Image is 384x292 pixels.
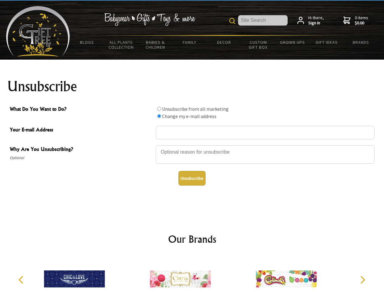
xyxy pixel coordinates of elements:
[104,36,139,54] a: All Plants Collection
[10,126,153,135] span: Your E-mail Address
[238,15,288,26] input: Site Search
[310,36,344,49] a: Gift Ideas
[297,15,324,26] a: Hi there,Sign in
[10,145,153,154] span: Why Are You Unsubscribing?
[10,105,153,114] span: What Do You Want to Do?
[104,13,195,26] img: Babywear - Gifts - Toys & more
[6,6,70,57] img: Babyware - Gifts - Toys and more...
[355,20,368,26] strong: $0.00
[241,36,275,54] a: Custom Gift Box
[162,106,229,112] label: Unsubscribe from all marketing
[207,36,241,49] a: Decor
[157,114,161,118] input: What Do You Want to Do?
[229,18,235,24] img: product search
[173,36,207,49] a: Family
[355,15,368,26] span: 0 items
[12,232,372,246] h2: Our Brands
[15,273,29,287] button: Previous
[138,36,173,54] a: Babies & Children
[178,171,206,186] button: Unsubscribe
[344,36,378,49] a: Brands
[70,36,104,49] a: BLOGS
[10,154,153,162] span: Optional
[308,15,324,26] span: Hi there,
[7,79,377,94] h1: Unsubscribe
[343,15,368,26] a: 0 items$0.00
[162,113,216,119] label: Change my e-mail address
[275,36,310,49] a: Grown Ups
[156,145,375,164] textarea: Why Are You Unsubscribing?
[156,126,375,139] input: Your E-mail Address
[157,107,161,111] input: What Do You Want to Do?
[356,273,369,287] button: Next
[308,20,324,26] strong: Sign in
